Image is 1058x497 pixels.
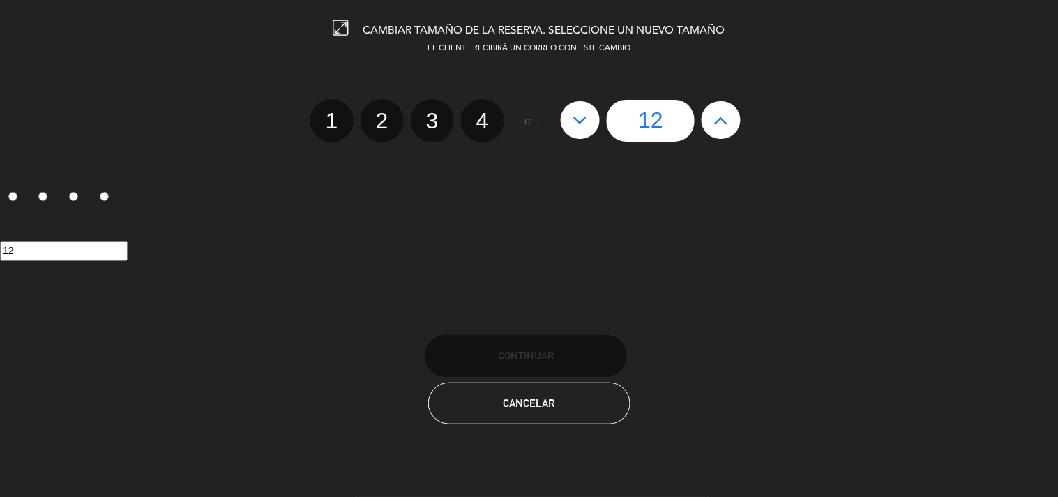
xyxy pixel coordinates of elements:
[363,25,725,36] span: CAMBIAR TAMAÑO DE LA RESERVA. SELECCIONE UN NUEVO TAMAÑO
[100,192,109,201] input: 4
[31,186,61,210] label: 2
[411,99,454,142] label: 3
[504,397,555,409] span: Cancelar
[61,186,92,210] label: 3
[361,99,404,142] label: 2
[38,192,47,201] input: 2
[519,113,540,129] span: - or -
[91,186,122,210] label: 4
[461,99,504,142] label: 4
[69,192,78,201] input: 3
[428,383,630,424] button: Cancelar
[425,335,627,377] button: Continuar
[8,192,17,201] input: 1
[310,99,354,142] label: 1
[428,45,630,52] span: EL CLIENTE RECIBIRÁ UN CORREO CON ESTE CAMBIO
[498,350,554,362] span: Continuar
